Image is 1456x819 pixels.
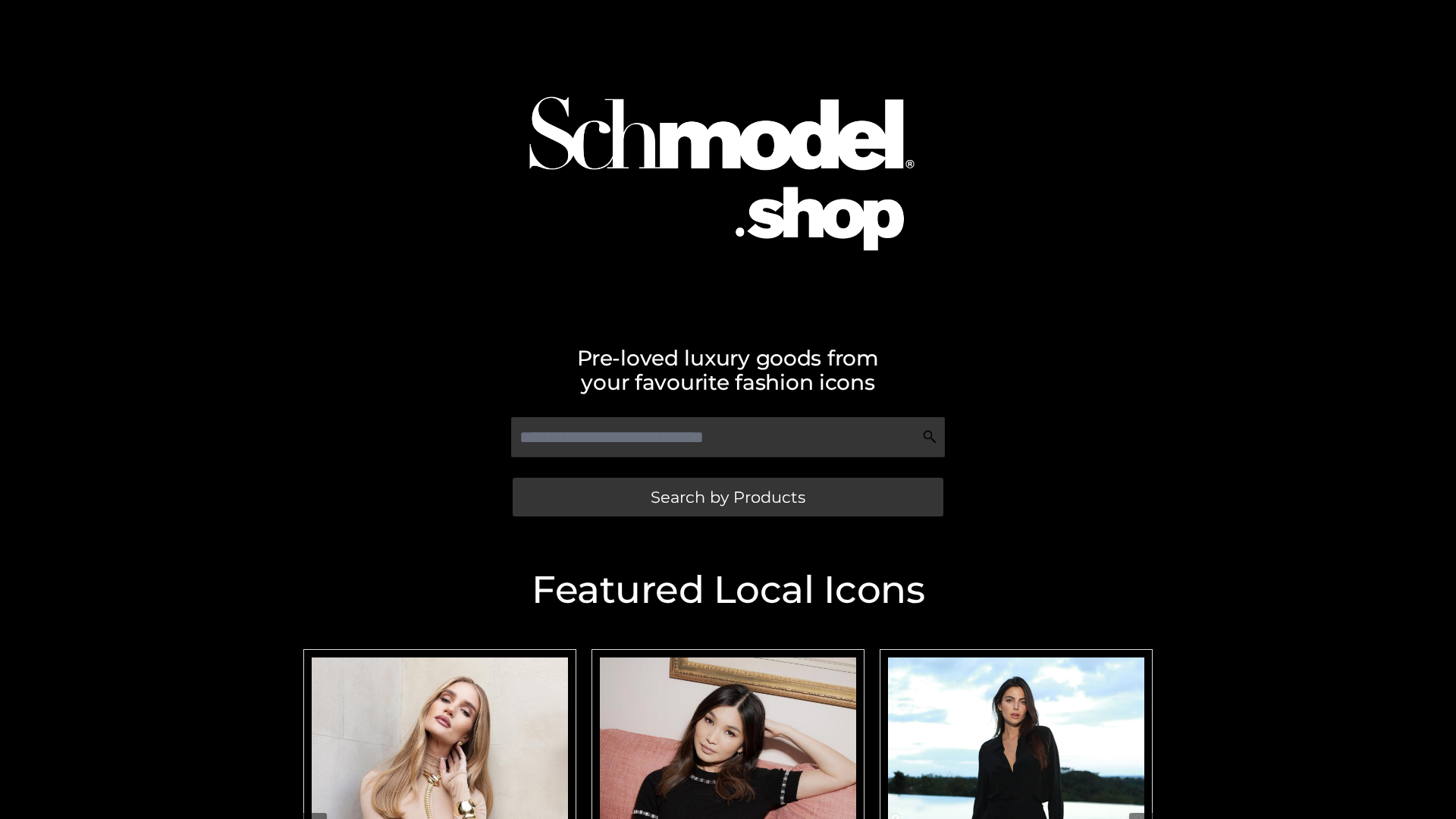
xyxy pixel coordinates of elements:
span: Search by Products [651,489,805,505]
img: Search Icon [922,429,937,444]
h2: Featured Local Icons​ [296,571,1160,609]
a: Search by Products [513,478,943,516]
h2: Pre-loved luxury goods from your favourite fashion icons [296,346,1160,394]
